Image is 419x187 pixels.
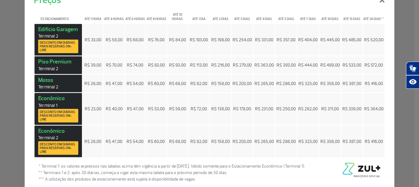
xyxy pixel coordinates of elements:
span: Terminal 1 [38,102,78,108]
span: Terminal 2 [38,84,78,90]
th: Até 15 dias [341,7,363,23]
span: R$ 231,00 [255,106,273,112]
span: R$ 286,00 [276,139,296,144]
th: Até 30 dias** [363,7,384,23]
span: R$ 357,00 [277,37,295,42]
th: Até 4 horas [104,7,124,23]
span: R$ 282,00 [298,106,318,112]
span: R$ 53,00 [148,106,165,112]
span: Terminal 2 [38,135,78,141]
span: R$ 40,00 [106,106,123,112]
span: R$ 158,00 [211,139,230,144]
span: R$ 387,00 [343,139,361,144]
span: ** Terminais 1 e 2: após 30 diárias, começa a viger esta mesma tabela para o próximo período de 3... [39,169,305,176]
span: R$ 54,00 [127,139,144,144]
span: R$ 198,00 [211,37,230,42]
span: R$ 572,00 [364,63,383,68]
span: R$ 84,00 [169,37,186,42]
span: R$ 356,00 [320,139,340,144]
span: R$ 533,00 [343,63,361,68]
th: Até 6 horas [125,7,146,23]
span: R$ 178,00 [233,106,251,112]
span: R$ 216,00 [211,63,230,68]
span: R$ 83,00 [148,63,165,68]
span: R$ 26,00 [84,139,101,144]
span: R$ 364,00 [364,106,384,112]
span: R$ 331,00 [255,37,273,42]
span: Desconto em diárias para reservas on-line [40,41,77,52]
span: R$ 68,00 [127,37,144,42]
span: R$ 416,00 [365,139,383,144]
span: R$ 339,00 [342,106,361,112]
span: R$ 47,00 [127,106,144,112]
span: R$ 103,00 [190,37,208,42]
span: R$ 23,00 [85,106,101,112]
span: R$ 47,00 [106,81,122,86]
span: R$ 286,00 [276,81,296,86]
span: Terminal 2 [38,33,78,39]
span: R$ 445,00 [320,37,340,42]
span: R$ 70,00 [106,63,122,68]
span: R$ 404,00 [298,37,318,42]
span: R$ 254,00 [233,37,252,42]
th: Até 5 dias [275,7,297,23]
th: Até 10 horas [167,7,188,23]
th: Até 3 dias [232,7,253,23]
span: R$ 323,00 [299,81,318,86]
span: R$ 393,00 [277,63,296,68]
span: R$ 60,00 [148,81,165,86]
span: Desconto em diárias para reservas on-line [40,143,77,154]
span: R$ 138,00 [211,106,230,112]
span: R$ 444,00 [298,63,318,68]
th: Até 8 horas [146,7,167,23]
span: R$ 265,00 [254,81,274,86]
span: R$ 82,00 [190,81,207,86]
span: R$ 489,00 [320,63,340,68]
th: Até 1 hora [83,7,103,23]
span: R$ 74,00 [127,63,143,68]
th: Estacionamento [35,7,82,23]
span: R$ 279,00 [233,63,252,68]
button: Abrir recursos assistivos. [406,75,419,89]
strong: Econômico [38,95,78,123]
strong: Econômico [38,127,78,155]
span: R$ 59,00 [169,106,186,112]
span: R$ 93,00 [169,63,186,68]
span: R$ 158,00 [211,81,230,86]
div: Plugin de acessibilidade da Hand Talk. [406,62,419,89]
strong: Piso Premium [38,58,78,72]
img: logo-zul-black.png [341,163,380,175]
span: Terminal 2 [38,66,78,71]
strong: Motos [38,76,78,90]
span: R$ 76,00 [148,37,165,42]
th: Até 1 dia [188,7,209,23]
span: R$ 82,00 [190,139,207,144]
span: R$ 203,00 [233,81,252,86]
span: R$ 60,00 [148,139,165,144]
span: R$ 72,00 [191,106,207,112]
th: Até 4 dias [254,7,275,23]
span: R$ 416,00 [365,81,383,86]
span: R$ 68,00 [169,139,186,144]
span: *** A utilização dos produtos de estacionamento está sujeita à disponibilidade de vagas. [39,176,305,182]
span: R$ 520,00 [364,37,384,42]
span: R$ 203,00 [233,139,252,144]
span: R$ 485,00 [342,37,361,42]
span: R$ 68,00 [169,81,186,86]
span: R$ 39,00 [84,63,101,68]
span: Desconto em diárias para reservas on-line [40,110,77,121]
span: R$ 113,00 [190,63,208,68]
span: R$ 58,00 [106,37,123,42]
span: * Terminal 1: os valores expressos nas tabelas acima têm vigência a partir de [DATE]. Válido some... [39,163,305,169]
span: R$ 33,00 [85,37,101,42]
span: R$ 311,00 [321,106,339,112]
th: Até 2 dias [210,7,231,23]
span: R$ 387,00 [343,81,361,86]
span: R$ 54,00 [127,81,144,86]
span: R$ 363,00 [254,63,274,68]
strong: Edifício Garagem [38,26,78,53]
span: Parceiro Oficial [354,175,380,178]
span: R$ 323,00 [299,139,318,144]
span: R$ 26,00 [84,81,101,86]
span: R$ 47,00 [106,139,122,144]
